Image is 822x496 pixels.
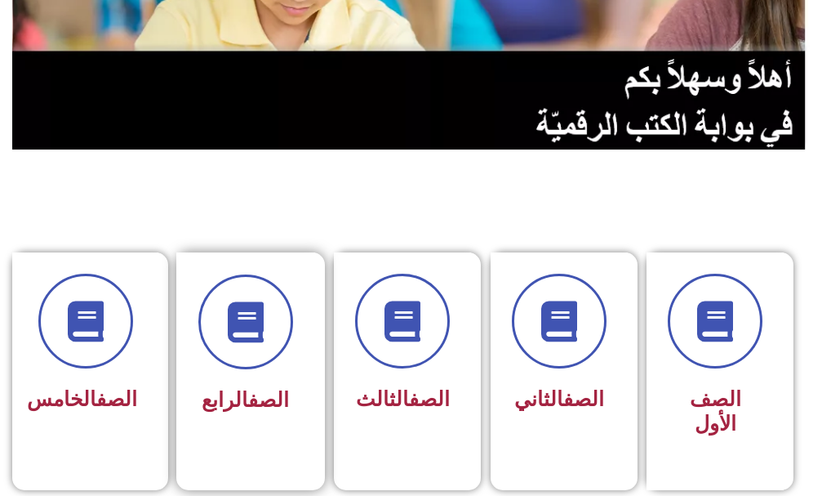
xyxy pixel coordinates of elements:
span: الثالث [356,387,450,411]
a: الصف [248,388,289,412]
a: الصف [96,387,137,411]
span: الخامس [27,387,137,411]
span: الثاني [514,387,604,411]
span: الصف الأول [690,387,741,436]
a: الصف [563,387,604,411]
a: الصف [409,387,450,411]
span: الرابع [202,388,289,412]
